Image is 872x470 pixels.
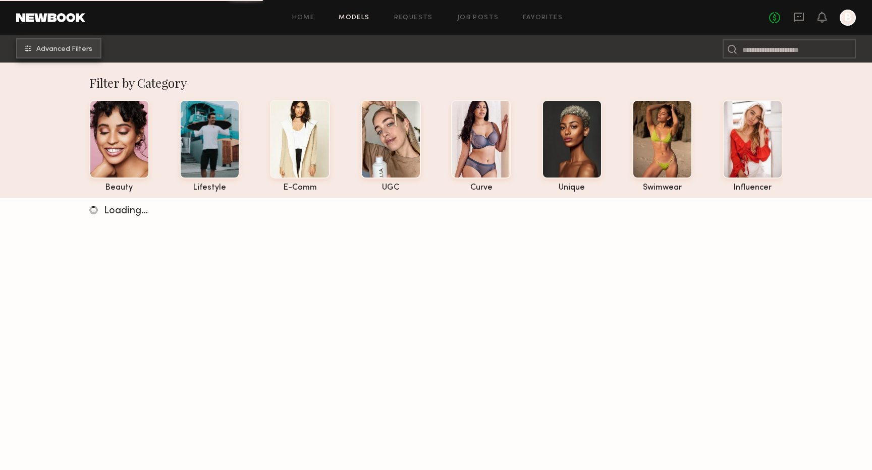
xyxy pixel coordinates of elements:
[542,184,602,192] div: unique
[16,38,101,58] button: Advanced Filters
[89,75,783,91] div: Filter by Category
[361,184,421,192] div: UGC
[523,15,563,21] a: Favorites
[180,184,240,192] div: lifestyle
[89,184,149,192] div: beauty
[339,15,369,21] a: Models
[270,184,330,192] div: e-comm
[457,15,499,21] a: Job Posts
[451,184,511,192] div: curve
[723,184,783,192] div: influencer
[36,46,92,53] span: Advanced Filters
[394,15,433,21] a: Requests
[840,10,856,26] a: B
[632,184,692,192] div: swimwear
[292,15,315,21] a: Home
[104,206,148,216] span: Loading…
